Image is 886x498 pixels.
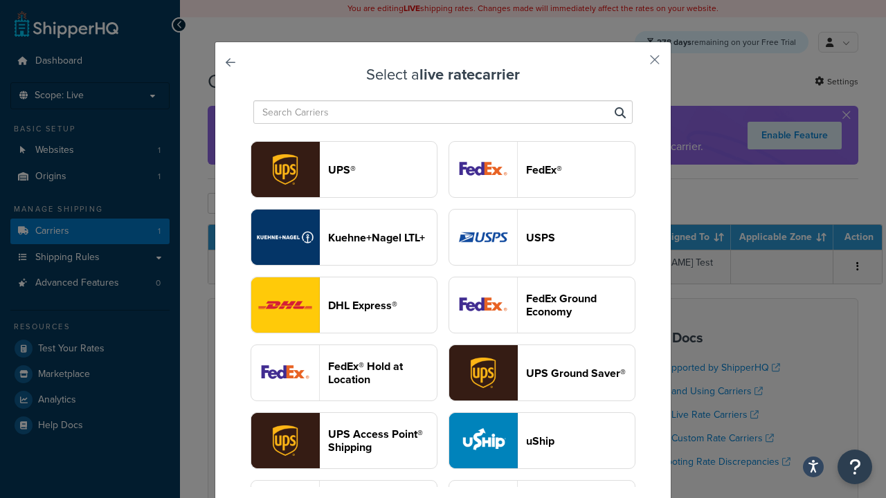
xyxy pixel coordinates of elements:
img: ups logo [251,142,319,197]
header: FedEx® Hold at Location [328,360,437,386]
button: fedExLocation logoFedEx® Hold at Location [251,344,437,401]
header: uShip [526,434,635,448]
button: fedEx logoFedEx® [449,141,635,198]
header: UPS Ground Saver® [526,367,635,380]
button: smartPost logoFedEx Ground Economy [449,277,635,333]
header: FedEx® [526,163,635,176]
header: FedEx Ground Economy [526,292,635,318]
button: surePost logoUPS Ground Saver® [449,344,635,401]
h3: Select a [250,66,636,83]
header: USPS [526,231,635,244]
img: fedExLocation logo [251,345,319,400]
img: surePost logo [449,345,517,400]
button: usps logoUSPS [449,209,635,266]
header: Kuehne+Nagel LTL+ [328,231,437,244]
img: usps logo [449,210,517,265]
header: DHL Express® [328,299,437,312]
button: dhl logoDHL Express® [251,277,437,333]
img: fedEx logo [449,142,517,197]
button: Open Resource Center [838,450,872,484]
header: UPS Access Point® Shipping [328,427,437,454]
img: uShip logo [449,413,517,468]
header: UPS® [328,163,437,176]
img: reTransFreight logo [251,210,319,265]
button: ups logoUPS® [251,141,437,198]
img: dhl logo [251,277,319,333]
button: uShip logouShip [449,412,635,469]
button: accessPoint logoUPS Access Point® Shipping [251,412,437,469]
img: accessPoint logo [251,413,319,468]
img: smartPost logo [449,277,517,333]
button: reTransFreight logoKuehne+Nagel LTL+ [251,209,437,266]
input: Search Carriers [253,100,633,124]
strong: live rate carrier [419,63,520,86]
